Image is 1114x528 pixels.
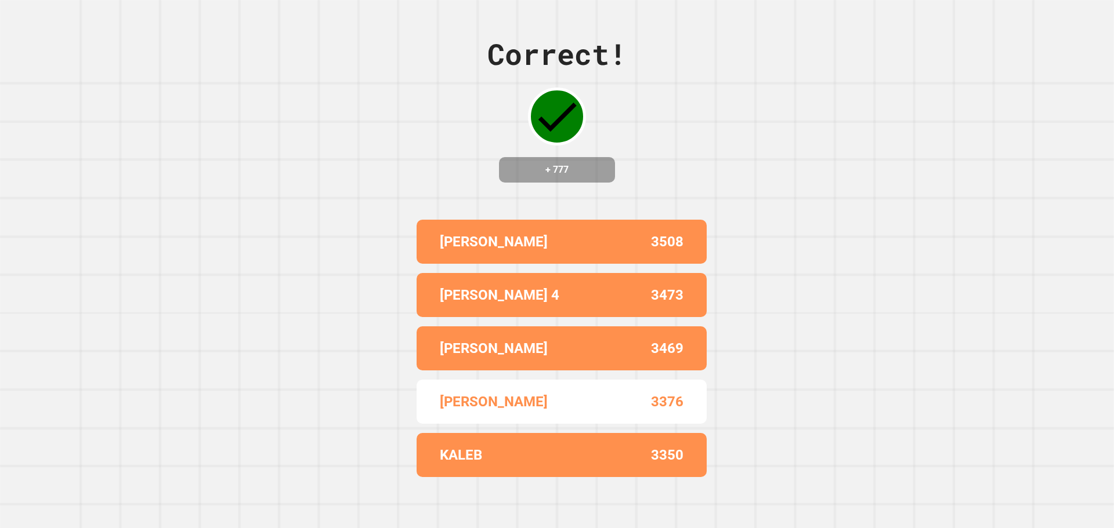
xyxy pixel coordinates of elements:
p: [PERSON_NAME] [440,231,548,252]
p: [PERSON_NAME] [440,391,548,412]
p: 3350 [651,445,683,465]
p: 3376 [651,391,683,412]
p: [PERSON_NAME] [440,338,548,359]
p: [PERSON_NAME] 4 [440,285,559,305]
p: KALEB [440,445,482,465]
p: 3508 [651,231,683,252]
div: Correct! [487,32,627,76]
h4: + 777 [511,163,603,177]
p: 3469 [651,338,683,359]
p: 3473 [651,285,683,305]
